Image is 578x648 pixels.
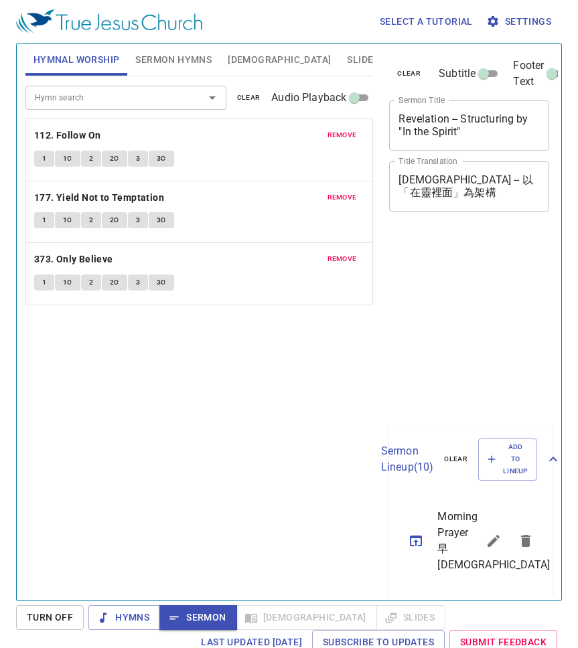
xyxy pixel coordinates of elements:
button: 373. Only Believe [34,251,115,268]
span: 3C [157,214,166,226]
span: remove [328,253,357,265]
span: 3 [136,153,140,165]
iframe: from-child [384,226,518,420]
button: remove [319,127,365,143]
button: 2 [81,212,101,228]
p: Sermon Lineup ( 10 ) [381,443,434,475]
button: 1C [55,151,80,167]
span: Settings [489,13,551,30]
span: Slides [347,52,378,68]
span: 2 [89,153,93,165]
button: 3 [128,274,148,291]
b: 112. Follow On [34,127,101,144]
span: 1C [63,153,72,165]
span: [DEMOGRAPHIC_DATA] [228,52,331,68]
button: clear [229,90,269,106]
span: Sermon [170,609,226,626]
span: Audio Playback [271,90,346,106]
button: 2 [81,274,101,291]
button: remove [319,189,365,206]
button: Sermon [159,605,236,630]
button: Add to Lineup [478,438,537,481]
textarea: [DEMOGRAPHIC_DATA] -- 以「在靈裡面」為架構 [399,173,540,199]
span: Sermon Hymns [135,52,212,68]
button: 112. Follow On [34,127,103,144]
img: True Jesus Church [16,9,202,33]
span: 1C [63,276,72,289]
span: Add to Lineup [487,441,528,478]
button: clear [389,66,429,82]
span: Subtitle [439,66,476,82]
b: 177. Yield Not to Temptation [34,189,164,206]
span: 2C [110,214,119,226]
button: 1C [55,274,80,291]
button: 3C [149,212,174,228]
button: 2C [102,151,127,167]
span: Hymns [99,609,149,626]
span: clear [397,68,421,80]
span: 2C [110,153,119,165]
span: 2 [89,276,93,289]
textarea: Revelation -- Structuring by "In the Spirit" [399,112,540,138]
button: 1 [34,212,54,228]
span: Footer Text [513,58,544,90]
button: Hymns [88,605,160,630]
button: 3C [149,274,174,291]
button: 1C [55,212,80,228]
span: 3C [157,153,166,165]
button: Select a tutorial [374,9,478,34]
button: remove [319,251,365,267]
div: Sermon Lineup(10)clearAdd to Lineup [389,425,553,494]
button: 3 [128,212,148,228]
span: Hymnal Worship [33,52,120,68]
span: clear [444,453,467,465]
button: 3 [128,151,148,167]
button: 2 [81,151,101,167]
button: Settings [484,9,557,34]
span: 3 [136,276,140,289]
span: 2 [89,214,93,226]
b: 373. Only Believe [34,251,113,268]
span: remove [328,129,357,141]
span: 1 [42,276,46,289]
button: 177. Yield Not to Temptation [34,189,167,206]
span: 1C [63,214,72,226]
span: Morning Prayer 早[DEMOGRAPHIC_DATA] [437,509,445,573]
button: Open [203,88,222,107]
span: remove [328,191,357,204]
button: 2C [102,212,127,228]
button: Turn Off [16,605,84,630]
span: 3 [136,214,140,226]
button: 2C [102,274,127,291]
span: 1 [42,214,46,226]
span: 1 [42,153,46,165]
span: 2C [110,276,119,289]
button: 1 [34,151,54,167]
button: 3C [149,151,174,167]
button: 1 [34,274,54,291]
span: clear [237,92,261,104]
button: clear [436,451,476,467]
span: Select a tutorial [380,13,473,30]
span: Turn Off [27,609,73,626]
span: 3C [157,276,166,289]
